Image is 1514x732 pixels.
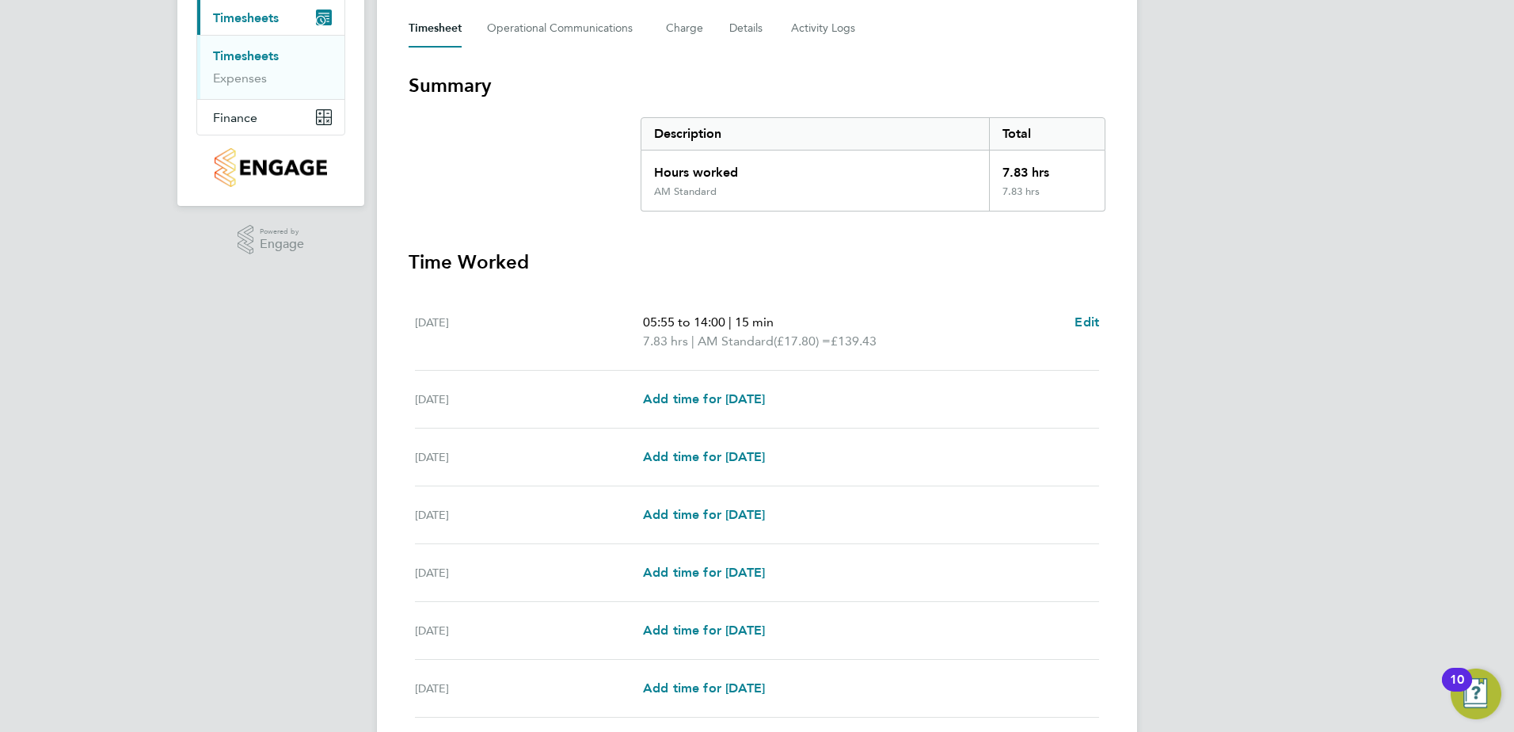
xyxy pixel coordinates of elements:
[415,448,643,467] div: [DATE]
[643,563,765,582] a: Add time for [DATE]
[196,148,345,187] a: Go to home page
[415,679,643,698] div: [DATE]
[213,10,279,25] span: Timesheets
[1075,313,1099,332] a: Edit
[415,505,643,524] div: [DATE]
[643,449,765,464] span: Add time for [DATE]
[415,563,643,582] div: [DATE]
[213,110,257,125] span: Finance
[641,117,1105,212] div: Summary
[989,151,1105,185] div: 7.83 hrs
[415,390,643,409] div: [DATE]
[654,185,717,198] div: AM Standard
[213,48,279,63] a: Timesheets
[643,391,765,406] span: Add time for [DATE]
[643,679,765,698] a: Add time for [DATE]
[989,185,1105,211] div: 7.83 hrs
[409,250,1105,275] h3: Time Worked
[698,332,774,351] span: AM Standard
[1451,669,1501,719] button: Open Resource Center, 10 new notifications
[666,10,704,48] button: Charge
[238,225,305,255] a: Powered byEngage
[1075,315,1099,330] span: Edit
[728,315,732,330] span: |
[643,334,688,349] span: 7.83 hrs
[643,681,765,696] span: Add time for [DATE]
[215,148,326,187] img: countryside-properties-logo-retina.png
[989,118,1105,150] div: Total
[774,334,831,349] span: (£17.80) =
[487,10,641,48] button: Operational Communications
[643,623,765,638] span: Add time for [DATE]
[197,100,344,135] button: Finance
[643,565,765,580] span: Add time for [DATE]
[641,118,989,150] div: Description
[643,507,765,522] span: Add time for [DATE]
[1450,680,1464,700] div: 10
[643,448,765,467] a: Add time for [DATE]
[691,334,694,349] span: |
[260,238,304,251] span: Engage
[643,390,765,409] a: Add time for [DATE]
[415,313,643,351] div: [DATE]
[729,10,766,48] button: Details
[735,315,774,330] span: 15 min
[643,315,725,330] span: 05:55 to 14:00
[260,225,304,238] span: Powered by
[213,71,267,86] a: Expenses
[409,73,1105,98] h3: Summary
[197,35,344,99] div: Timesheets
[409,10,462,48] button: Timesheet
[641,151,989,185] div: Hours worked
[643,505,765,524] a: Add time for [DATE]
[791,10,858,48] button: Activity Logs
[415,621,643,640] div: [DATE]
[643,621,765,640] a: Add time for [DATE]
[831,334,877,349] span: £139.43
